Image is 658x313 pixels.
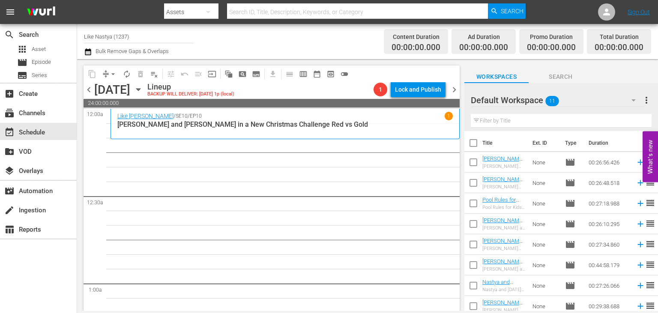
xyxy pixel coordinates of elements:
[482,155,526,188] a: [PERSON_NAME] and Dad Are Preparing a Dress for a Princess Party
[32,45,46,54] span: Asset
[4,30,15,40] span: Search
[529,255,562,275] td: None
[326,70,335,78] span: preview_outlined
[628,9,650,15] a: Sign Out
[636,199,645,208] svg: Add to Schedule
[482,307,526,313] div: [PERSON_NAME] and Friends Show an Example of True Friendship
[117,113,173,119] a: Like [PERSON_NAME]
[488,3,526,19] button: Search
[238,70,247,78] span: pageview_outlined
[147,82,234,92] div: Lineup
[224,70,233,78] span: auto_awesome_motion_outlined
[32,71,47,80] span: Series
[459,43,508,53] span: 00:00:00.000
[565,157,575,167] span: Episode
[471,88,644,112] div: Default Workspace
[585,193,632,214] td: 00:27:18.988
[482,258,523,271] a: [PERSON_NAME] as [DATE]!
[482,217,523,236] a: [PERSON_NAME] a Party for Friends
[636,260,645,270] svg: Add to Schedule
[565,178,575,188] span: movie
[585,275,632,296] td: 00:27:26.066
[482,131,527,155] th: Title
[99,67,120,81] span: Remove Gaps & Overlaps
[585,255,632,275] td: 00:44:58.179
[565,239,575,250] span: Episode
[296,67,310,81] span: Week Calendar View
[545,92,559,110] span: 11
[313,70,321,78] span: date_range_outlined
[645,301,655,311] span: reorder
[482,279,513,298] a: Nastya and [DATE] Roommates
[482,225,526,231] div: [PERSON_NAME] a Party for Friends
[482,197,526,216] a: Pool Rules for Kids From Nastya and Dad
[84,99,460,107] span: 24:00:00.000
[120,67,134,81] span: Loop Content
[205,67,219,81] span: Update Metadata from Key Asset
[645,218,655,229] span: reorder
[482,266,526,272] div: [PERSON_NAME] as [DATE]!
[324,67,338,81] span: View Backup
[459,31,508,43] div: Ad Duration
[17,70,27,80] span: Series
[585,234,632,255] td: 00:27:34.860
[583,131,635,155] th: Duration
[482,238,523,276] a: [PERSON_NAME] and Dad Celebrate Gift Day at the [GEOGRAPHIC_DATA]
[94,48,169,54] span: Bulk Remove Gaps & Overlaps
[147,67,161,81] span: Clear Lineup
[32,58,51,66] span: Episode
[236,67,249,81] span: Create Search Block
[17,57,27,68] span: Episode
[17,44,27,54] span: Asset
[123,70,131,78] span: autorenew_outlined
[560,131,583,155] th: Type
[643,131,658,182] button: Open Feedback Widget
[636,158,645,167] svg: Add to Schedule
[4,108,15,118] span: Channels
[447,113,450,119] p: 1
[565,280,575,291] span: Episode
[482,205,526,210] div: Pool Rules for Kids From Nastya and Dad
[4,205,15,215] span: Ingestion
[252,70,260,78] span: subtitles_outlined
[4,89,15,99] span: Create
[94,83,130,97] div: [DATE]
[482,164,526,169] div: [PERSON_NAME] and Dad Are Preparing a Dress for a Princess Party
[595,43,643,53] span: 00:00:00.000
[565,301,575,311] span: Episode
[4,186,15,196] span: Automation
[645,177,655,188] span: reorder
[641,95,652,105] span: more_vert
[310,67,324,81] span: Month Calendar View
[134,67,147,81] span: Select an event to delete
[85,67,99,81] span: Copy Lineup
[150,70,159,78] span: playlist_remove_outlined
[529,72,593,82] span: Search
[565,260,575,270] span: Episode
[645,259,655,270] span: reorder
[4,127,15,137] span: Schedule
[340,70,349,78] span: toggle_off
[501,3,523,19] span: Search
[645,280,655,290] span: reorder
[21,2,62,22] img: ans4CAIJ8jUAAAAAAAAAAAAAAAAAAAAAAAAgQb4GAAAAAAAAAAAAAAAAAAAAAAAAJMjXAAAAAAAAAAAAAAAAAAAAAAAAgAT5G...
[299,70,308,78] span: calendar_view_week_outlined
[176,113,190,119] p: SE10 /
[84,84,94,95] span: chevron_left
[391,82,446,97] button: Lock and Publish
[219,66,236,82] span: Refresh All Search Blocks
[395,82,441,97] div: Lock and Publish
[565,219,575,229] span: Episode
[636,301,645,311] svg: Add to Schedule
[482,246,526,251] div: [PERSON_NAME] and Dad Celebrate Gift Day at the [GEOGRAPHIC_DATA]
[280,66,296,82] span: Day Calendar View
[392,43,440,53] span: 00:00:00.000
[527,43,576,53] span: 00:00:00.000
[636,219,645,229] svg: Add to Schedule
[636,240,645,249] svg: Add to Schedule
[595,31,643,43] div: Total Duration
[527,31,576,43] div: Promo Duration
[208,70,216,78] span: input
[585,152,632,173] td: 00:26:56.426
[263,66,280,82] span: Download as CSV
